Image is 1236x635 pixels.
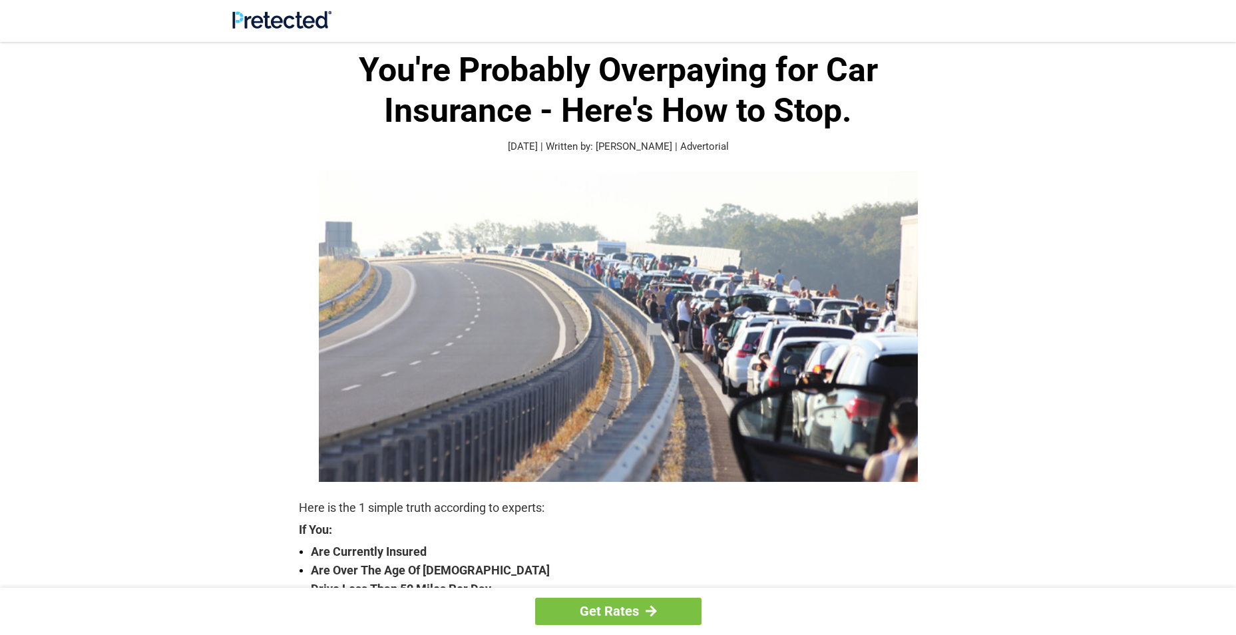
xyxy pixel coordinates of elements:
p: Here is the 1 simple truth according to experts: [299,499,938,517]
strong: Drive Less Than 50 Miles Per Day [311,580,938,598]
h1: You're Probably Overpaying for Car Insurance - Here's How to Stop. [299,50,938,131]
strong: Are Currently Insured [311,542,938,561]
a: Get Rates [535,598,702,625]
strong: Are Over The Age Of [DEMOGRAPHIC_DATA] [311,561,938,580]
strong: If You: [299,524,938,536]
p: [DATE] | Written by: [PERSON_NAME] | Advertorial [299,139,938,154]
img: Site Logo [232,11,331,29]
a: Site Logo [232,19,331,31]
